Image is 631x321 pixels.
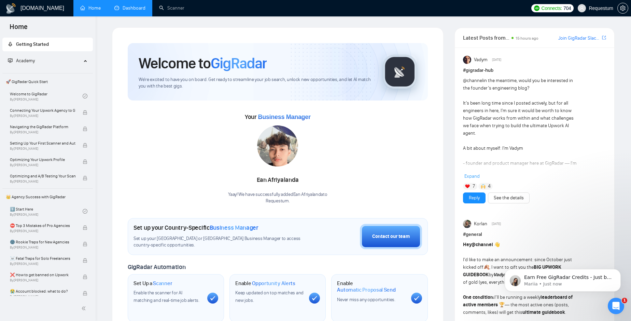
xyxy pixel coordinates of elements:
[83,258,87,263] span: lock
[499,302,505,308] span: 🏆
[83,126,87,131] span: lock
[16,58,35,64] span: Academy
[228,174,327,186] div: Ean Afriyalanda
[463,56,471,64] img: Vadym
[10,89,83,104] a: Welcome to GigRadarBy[PERSON_NAME]
[10,123,75,130] span: Navigating the GigRadar Platform
[10,107,75,114] span: Connecting Your Upwork Agency to GigRadar
[153,280,172,287] span: Scanner
[474,56,488,64] span: Vadym
[558,35,601,42] a: Join GigRadar Slack Community
[617,5,628,11] a: setting
[463,294,494,300] strong: One condition:
[542,4,562,12] span: Connects:
[134,280,172,287] h1: Set Up a
[463,77,577,280] div: in the meantime, would you be interested in the founder’s engineering blog? It’s been long time s...
[463,231,606,238] h1: # general
[114,5,145,11] a: dashboardDashboard
[8,58,35,64] span: Academy
[10,140,75,147] span: Setting Up Your First Scanner and Auto-Bidder
[494,242,500,248] span: 👋
[10,239,75,245] span: 🌚 Rookie Traps for New Agencies
[3,190,92,204] span: 👑 Agency Success with GigRadar
[360,224,422,249] button: Contact our team
[83,143,87,148] span: lock
[83,159,87,164] span: lock
[10,271,75,278] span: ❌ How to get banned on Upwork
[134,236,307,249] span: Set up your [GEOGRAPHIC_DATA] or [GEOGRAPHIC_DATA] Business Manager to access country-specific op...
[488,183,491,190] span: 4
[464,173,480,179] span: Expand
[16,41,49,47] span: Getting Started
[522,309,565,315] strong: ultimate guidebook
[83,275,87,279] span: lock
[10,204,83,219] a: 1️⃣ Start HereBy[PERSON_NAME]
[235,280,295,287] h1: Enable
[465,184,470,189] img: ❤️
[463,242,493,248] strong: Hey
[337,286,395,293] span: Automatic Proposal Send
[139,54,267,72] h1: Welcome to
[618,5,628,11] span: setting
[10,229,75,233] span: By [PERSON_NAME]
[10,163,75,167] span: By [PERSON_NAME]
[2,38,93,51] li: Getting Started
[494,194,524,202] a: See the details
[337,297,395,303] span: Never miss any opportunities.
[134,224,258,231] h1: Set up your Country-Specific
[608,298,624,314] iframe: Intercom live chat
[83,176,87,180] span: lock
[134,290,199,303] span: Enable the scanner for AI matching and real-time job alerts.
[602,35,606,41] a: export
[5,3,16,14] img: logo
[10,130,75,134] span: By [PERSON_NAME]
[10,147,75,151] span: By [PERSON_NAME]
[139,77,372,90] span: We're excited to have you on board. Get ready to streamline your job search, unlock new opportuni...
[483,264,489,270] span: 🍂
[228,198,327,204] p: Requestum .
[473,183,475,190] span: 7
[10,114,75,118] span: By [PERSON_NAME]
[383,55,417,89] img: gigradar-logo.png
[83,94,87,98] span: check-circle
[463,34,510,42] span: Latest Posts from the GigRadar Community
[80,5,101,11] a: homeHome
[211,54,267,72] span: GigRadar
[481,184,486,189] img: 🙌
[10,262,75,266] span: By [PERSON_NAME]
[159,5,184,11] a: searchScanner
[10,288,75,295] span: 😭 Account blocked: what to do?
[257,125,298,166] img: 1699271954658-IMG-20231101-WA0028.jpg
[252,280,295,287] span: Opportunity Alerts
[8,42,13,46] span: rocket
[128,263,185,271] span: GigRadar Automation
[463,220,471,228] img: Korlan
[228,191,327,204] div: Yaay! We have successfully added Ean Afriyalanda to
[83,291,87,296] span: lock
[235,290,304,303] span: Keep updated on top matches and new jobs.
[617,3,628,14] button: setting
[10,245,75,250] span: By [PERSON_NAME]
[469,194,480,202] a: Reply
[81,305,88,312] span: double-left
[463,192,486,203] button: Reply
[30,20,118,188] span: Earn Free GigRadar Credits - Just by Sharing Your Story! 💬 Want more credits for sending proposal...
[492,57,501,63] span: [DATE]
[10,255,75,262] span: ☠️ Fatal Traps for Solo Freelancers
[10,156,75,163] span: Optimizing Your Upwork Profile
[488,192,530,203] button: See the details
[472,242,493,248] span: @channel
[602,35,606,40] span: export
[563,4,571,12] span: 704
[493,272,508,278] strong: Vadym
[534,5,539,11] img: upwork-logo.png
[463,78,483,83] span: @channel
[494,255,631,303] iframe: Intercom notifications message
[4,22,33,36] span: Home
[579,6,584,11] span: user
[83,242,87,246] span: lock
[10,179,75,184] span: By [PERSON_NAME]
[10,278,75,282] span: By [PERSON_NAME]
[463,67,606,74] h1: # gigradar-hub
